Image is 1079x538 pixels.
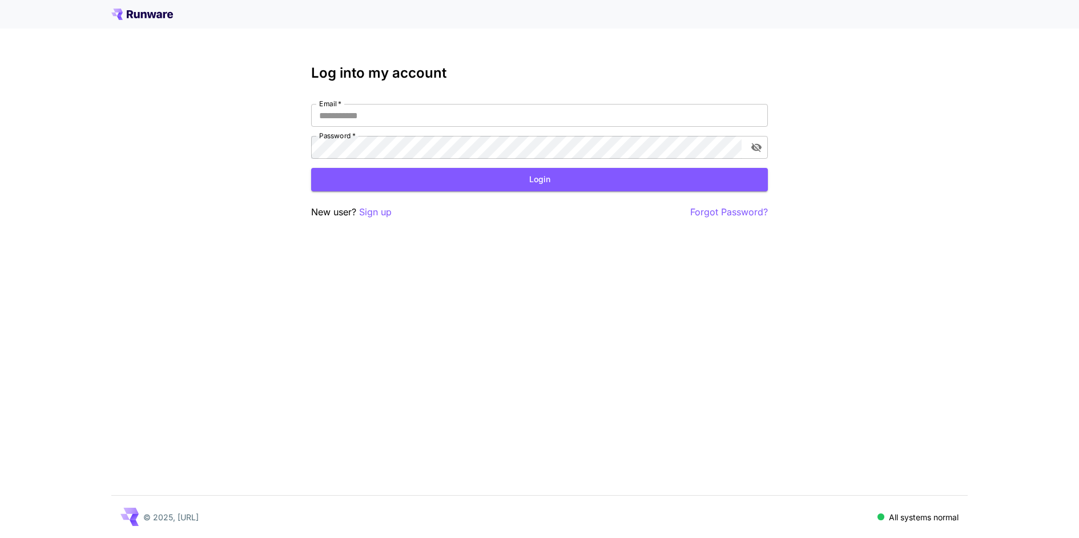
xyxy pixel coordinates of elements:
[311,65,768,81] h3: Log into my account
[319,99,341,109] label: Email
[359,205,392,219] button: Sign up
[889,511,959,523] p: All systems normal
[311,168,768,191] button: Login
[319,131,356,140] label: Password
[746,137,767,158] button: toggle password visibility
[311,205,392,219] p: New user?
[690,205,768,219] button: Forgot Password?
[143,511,199,523] p: © 2025, [URL]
